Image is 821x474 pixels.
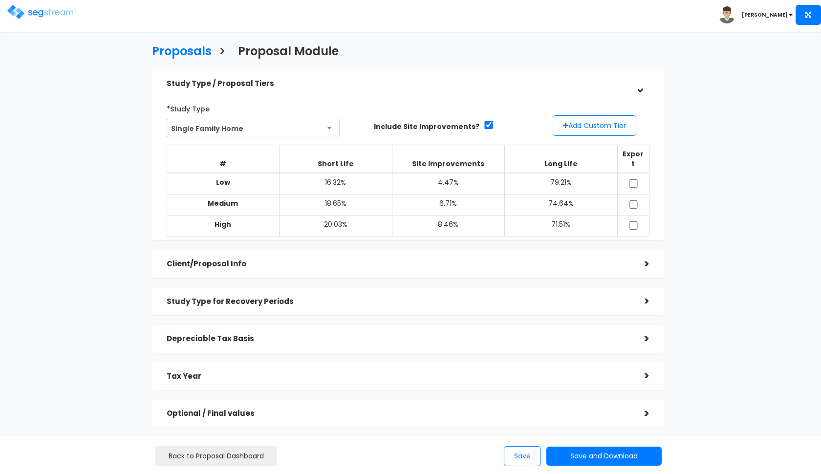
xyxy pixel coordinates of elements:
[167,119,340,137] span: Single Family Home
[216,177,230,187] b: Low
[505,194,618,215] td: 74.64%
[215,219,231,229] b: High
[630,331,649,346] div: >
[742,11,788,19] b: [PERSON_NAME]
[392,215,505,236] td: 8.46%
[392,145,505,173] th: Site Improvements
[219,45,226,60] h3: >
[392,173,505,194] td: 4.47%
[630,368,649,384] div: >
[167,335,630,343] h5: Depreciable Tax Basis
[167,260,630,268] h5: Client/Proposal Info
[208,198,238,208] b: Medium
[155,446,277,466] a: Back to Proposal Dashboard
[238,45,339,60] h3: Proposal Module
[280,194,392,215] td: 18.65%
[546,447,662,466] button: Save and Download
[231,35,339,65] a: Proposal Module
[167,298,630,306] h5: Study Type for Recovery Periods
[374,122,479,131] label: Include Site Improvements?
[630,406,649,421] div: >
[630,294,649,309] div: >
[505,173,618,194] td: 79.21%
[167,101,210,114] label: *Study Type
[392,194,505,215] td: 6.71%
[505,145,618,173] th: Long Life
[505,215,618,236] td: 71.51%
[167,145,280,173] th: #
[280,145,392,173] th: Short Life
[553,115,636,136] button: Add Custom Tier
[167,80,630,88] h5: Study Type / Proposal Tiers
[280,215,392,236] td: 20.03%
[617,145,649,173] th: Export
[718,6,735,23] img: avatar.png
[630,257,649,272] div: >
[167,372,630,381] h5: Tax Year
[7,5,76,19] img: logo.png
[145,35,212,65] a: Proposals
[167,409,630,418] h5: Optional / Final values
[167,119,340,138] span: Single Family Home
[152,45,212,60] h3: Proposals
[504,446,541,466] button: Save
[632,74,647,93] div: >
[280,173,392,194] td: 16.32%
